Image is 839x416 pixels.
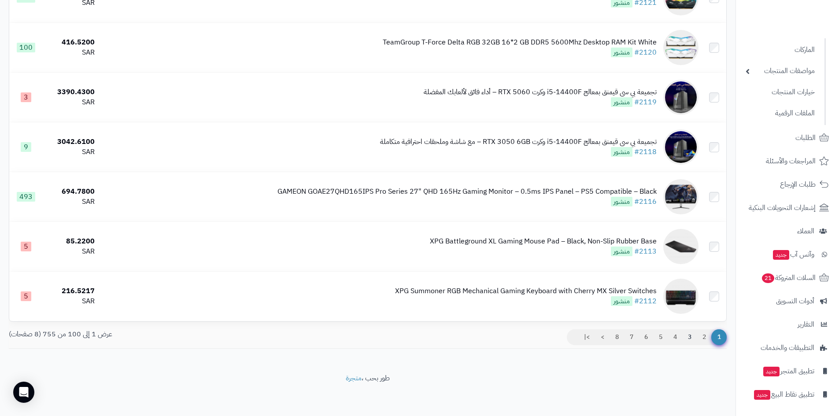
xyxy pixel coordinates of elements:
div: 216.5217 [47,286,95,296]
a: تطبيق نقاط البيعجديد [741,384,834,405]
div: GAMEON GOAE27QHD165IPS Pro Series 27" QHD 165Hz Gaming Monitor – 0.5ms IPS Panel – PS5 Compatible... [277,187,657,197]
a: المراجعات والأسئلة [741,151,834,172]
span: أدوات التسويق [776,295,814,307]
a: >| [578,329,595,345]
a: 3 [682,329,697,345]
img: XPG Battleground XL Gaming Mouse Pad – Black, Non-Slip Rubber Base [663,229,699,264]
a: #2120 [634,47,657,58]
span: 3 [21,92,31,102]
div: SAR [47,296,95,306]
span: إشعارات التحويلات البنكية [749,202,816,214]
div: XPG Summoner RGB Mechanical Gaming Keyboard with Cherry MX Silver Switches [395,286,657,296]
span: منشور [611,48,632,57]
img: GAMEON GOAE27QHD165IPS Pro Series 27" QHD 165Hz Gaming Monitor – 0.5ms IPS Panel – PS5 Compatible... [663,179,699,214]
span: 5 [21,242,31,251]
a: مواصفات المنتجات [741,62,819,81]
a: إشعارات التحويلات البنكية [741,197,834,218]
span: منشور [611,296,632,306]
a: #2113 [634,246,657,257]
span: العملاء [797,225,814,237]
a: الطلبات [741,127,834,148]
span: السلات المتروكة [761,272,816,284]
a: طلبات الإرجاع [741,174,834,195]
a: الماركات [741,40,819,59]
a: تطبيق المتجرجديد [741,361,834,382]
div: 3042.6100 [47,137,95,147]
span: التقارير [798,318,814,331]
a: وآتس آبجديد [741,244,834,265]
div: Open Intercom Messenger [13,382,34,403]
div: تجميعة بي سي قيمنق بمعالج i5-14400F وكرت RTX 3050 6GB – مع شاشة وملحقات احترافية متكاملة [380,137,657,147]
span: التطبيقات والخدمات [761,342,814,354]
a: 5 [653,329,668,345]
span: تطبيق نقاط البيع [753,388,814,401]
a: السلات المتروكة21 [741,267,834,288]
a: 6 [639,329,654,345]
span: وآتس آب [772,248,814,261]
span: الطلبات [795,132,816,144]
a: 2 [697,329,712,345]
span: تطبيق المتجر [762,365,814,377]
span: منشور [611,97,632,107]
div: SAR [47,48,95,58]
div: SAR [47,197,95,207]
a: #2119 [634,97,657,107]
a: #2112 [634,296,657,306]
span: المراجعات والأسئلة [766,155,816,167]
span: جديد [754,390,770,400]
div: XPG Battleground XL Gaming Mouse Pad – Black, Non-Slip Rubber Base [430,236,657,247]
img: XPG Summoner RGB Mechanical Gaming Keyboard with Cherry MX Silver Switches [663,279,699,314]
a: 8 [610,329,625,345]
a: التطبيقات والخدمات [741,337,834,358]
img: تجميعة بي سي قيمنق بمعالج i5-14400F وكرت RTX 5060 – أداء فائق لألعابك المفضلة [663,80,699,115]
a: > [595,329,610,345]
div: 694.7800 [47,187,95,197]
span: منشور [611,147,632,157]
div: عرض 1 إلى 100 من 755 (8 صفحات) [2,329,368,339]
div: SAR [47,247,95,257]
a: متجرة [346,373,362,383]
div: 3390.4300 [47,87,95,97]
span: جديد [763,367,780,376]
a: 7 [624,329,639,345]
a: الملفات الرقمية [741,104,819,123]
span: 1 [711,329,727,345]
img: TeamGroup T-Force Delta RGB 32GB 16*2 GB DDR5 5600Mhz Desktop RAM Kit White [663,30,699,65]
div: 85.2200 [47,236,95,247]
span: 493 [17,192,35,202]
a: أدوات التسويق [741,291,834,312]
span: منشور [611,197,632,206]
a: العملاء [741,221,834,242]
a: #2116 [634,196,657,207]
div: تجميعة بي سي قيمنق بمعالج i5-14400F وكرت RTX 5060 – أداء فائق لألعابك المفضلة [424,87,657,97]
img: logo-2.png [779,24,831,42]
div: TeamGroup T-Force Delta RGB 32GB 16*2 GB DDR5 5600Mhz Desktop RAM Kit White [383,37,657,48]
span: 9 [21,142,31,152]
img: تجميعة بي سي قيمنق بمعالج i5-14400F وكرت RTX 3050 6GB – مع شاشة وملحقات احترافية متكاملة [663,129,699,165]
a: #2118 [634,147,657,157]
a: التقارير [741,314,834,335]
span: طلبات الإرجاع [780,178,816,191]
div: SAR [47,97,95,107]
span: 5 [21,291,31,301]
a: خيارات المنتجات [741,83,819,102]
div: 416.5200 [47,37,95,48]
div: SAR [47,147,95,157]
span: 100 [17,43,35,52]
span: جديد [773,250,789,260]
a: 4 [668,329,683,345]
span: 21 [762,273,774,283]
span: منشور [611,247,632,256]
